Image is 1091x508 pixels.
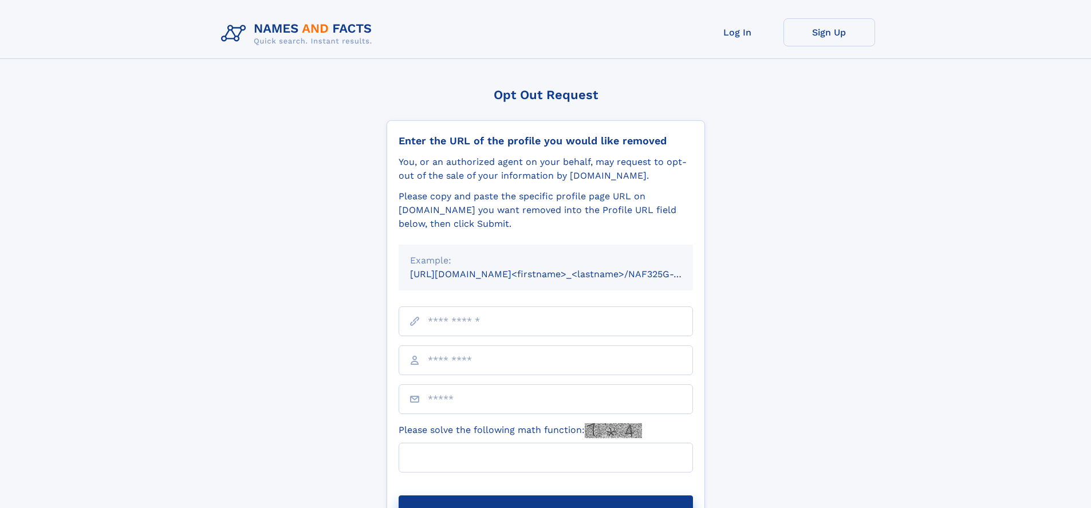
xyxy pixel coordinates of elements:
[399,190,693,231] div: Please copy and paste the specific profile page URL on [DOMAIN_NAME] you want removed into the Pr...
[387,88,705,102] div: Opt Out Request
[783,18,875,46] a: Sign Up
[399,423,642,438] label: Please solve the following math function:
[410,254,682,267] div: Example:
[399,155,693,183] div: You, or an authorized agent on your behalf, may request to opt-out of the sale of your informatio...
[410,269,715,279] small: [URL][DOMAIN_NAME]<firstname>_<lastname>/NAF325G-xxxxxxxx
[216,18,381,49] img: Logo Names and Facts
[399,135,693,147] div: Enter the URL of the profile you would like removed
[692,18,783,46] a: Log In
